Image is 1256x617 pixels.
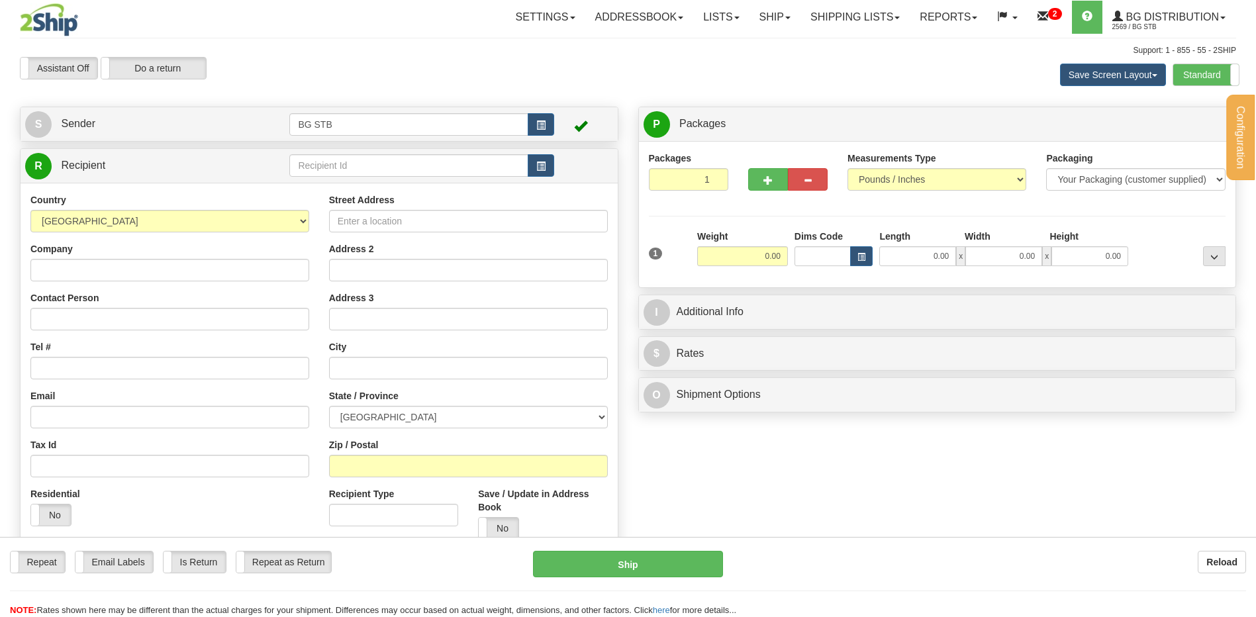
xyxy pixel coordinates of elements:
span: NOTE: [10,605,36,615]
span: I [644,299,670,326]
label: Repeat as Return [236,551,331,573]
a: OShipment Options [644,381,1232,408]
label: Street Address [329,193,395,207]
label: Tax Id [30,438,56,451]
a: Addressbook [585,1,694,34]
label: Address 3 [329,291,374,305]
label: Email [30,389,55,403]
a: R Recipient [25,152,260,179]
img: logo2569.jpg [20,3,78,36]
label: Repeat [11,551,65,573]
b: Reload [1206,557,1237,567]
span: x [1042,246,1051,266]
label: Weight [697,230,728,243]
span: 1 [649,248,663,260]
label: Contact Person [30,291,99,305]
a: P Packages [644,111,1232,138]
input: Enter a location [329,210,608,232]
label: State / Province [329,389,399,403]
a: Lists [693,1,749,34]
label: Email Labels [75,551,153,573]
label: Packages [649,152,692,165]
label: Country [30,193,66,207]
span: O [644,382,670,408]
label: Recipient Type [329,487,395,500]
span: Recipient [61,160,105,171]
button: Reload [1198,551,1246,573]
label: Packaging [1046,152,1092,165]
span: Sender [61,118,95,129]
label: Zip / Postal [329,438,379,451]
label: Tel # [30,340,51,354]
span: P [644,111,670,138]
label: Height [1049,230,1079,243]
label: Dims Code [795,230,843,243]
span: 2569 / BG STB [1112,21,1212,34]
label: Measurements Type [847,152,936,165]
a: Reports [910,1,987,34]
label: Width [965,230,990,243]
label: Residential [30,487,80,500]
span: x [956,246,965,266]
a: Ship [749,1,800,34]
span: BG Distribution [1123,11,1219,23]
label: Do a return [101,58,206,79]
label: No [31,504,71,526]
label: Assistant Off [21,58,97,79]
button: Ship [533,551,722,577]
a: $Rates [644,340,1232,367]
label: Save / Update in Address Book [478,487,607,514]
iframe: chat widget [1226,241,1255,376]
label: Company [30,242,73,256]
label: Is Return [164,551,226,573]
div: Support: 1 - 855 - 55 - 2SHIP [20,45,1236,56]
a: Shipping lists [800,1,910,34]
span: R [25,153,52,179]
label: Address 2 [329,242,374,256]
a: S Sender [25,111,289,138]
span: S [25,111,52,138]
label: No [479,518,518,539]
button: Save Screen Layout [1060,64,1166,86]
a: here [653,605,670,615]
span: $ [644,340,670,367]
a: Settings [506,1,585,34]
label: Length [879,230,910,243]
label: Standard [1173,64,1239,85]
button: Configuration [1226,95,1255,180]
a: 2 [1028,1,1072,34]
div: ... [1203,246,1226,266]
a: BG Distribution 2569 / BG STB [1102,1,1235,34]
label: City [329,340,346,354]
sup: 2 [1048,8,1062,20]
span: Packages [679,118,726,129]
a: IAdditional Info [644,299,1232,326]
input: Sender Id [289,113,528,136]
input: Recipient Id [289,154,528,177]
